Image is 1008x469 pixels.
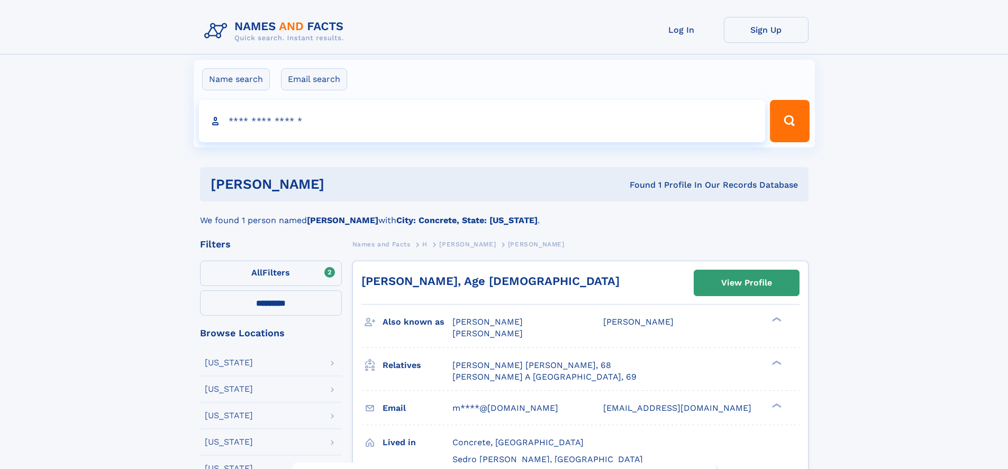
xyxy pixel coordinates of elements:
div: [US_STATE] [205,438,253,446]
a: [PERSON_NAME] [PERSON_NAME], 68 [452,360,611,371]
label: Name search [202,68,270,90]
span: Concrete, [GEOGRAPHIC_DATA] [452,437,584,447]
h3: Relatives [383,356,452,374]
span: Sedro [PERSON_NAME], [GEOGRAPHIC_DATA] [452,454,643,464]
span: H [422,241,428,248]
span: All [251,268,262,278]
div: We found 1 person named with . [200,201,809,227]
img: Logo Names and Facts [200,17,352,45]
b: [PERSON_NAME] [307,215,378,225]
div: View Profile [721,271,772,295]
input: search input [199,100,766,142]
div: [US_STATE] [205,411,253,420]
a: [PERSON_NAME], Age [DEMOGRAPHIC_DATA] [361,274,620,288]
a: View Profile [694,270,799,296]
span: [PERSON_NAME] [508,241,565,248]
div: Browse Locations [200,328,342,338]
a: [PERSON_NAME] A [GEOGRAPHIC_DATA], 69 [452,371,637,383]
div: Found 1 Profile In Our Records Database [477,179,798,191]
span: [PERSON_NAME] [452,317,523,327]
div: ❯ [769,316,782,323]
label: Filters [200,261,342,286]
div: Filters [200,240,342,249]
b: City: Concrete, State: [US_STATE] [396,215,538,225]
span: [EMAIL_ADDRESS][DOMAIN_NAME] [603,403,751,413]
a: Log In [639,17,724,43]
button: Search Button [770,100,809,142]
span: [PERSON_NAME] [439,241,496,248]
a: Sign Up [724,17,809,43]
label: Email search [281,68,347,90]
h3: Lived in [383,434,452,452]
div: [US_STATE] [205,358,253,367]
h3: Email [383,399,452,417]
div: ❯ [769,359,782,366]
a: [PERSON_NAME] [439,237,496,251]
h3: Also known as [383,313,452,331]
span: [PERSON_NAME] [452,328,523,338]
a: Names and Facts [352,237,411,251]
div: ❯ [769,402,782,409]
span: [PERSON_NAME] [603,317,674,327]
div: [US_STATE] [205,385,253,393]
a: H [422,237,428,251]
h1: [PERSON_NAME] [211,178,477,191]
